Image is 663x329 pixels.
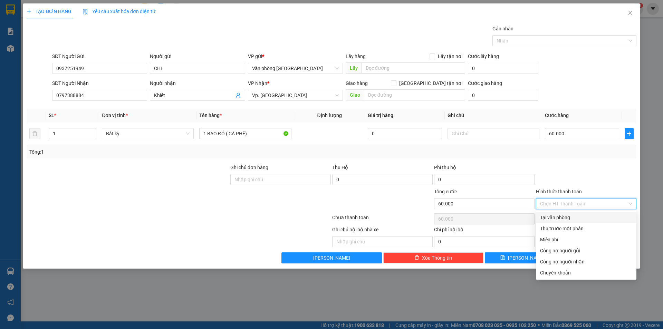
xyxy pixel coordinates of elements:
button: Close [621,3,640,23]
span: Thu Hộ [332,165,348,170]
div: Cước gửi hàng sẽ được ghi vào công nợ của người gửi [536,245,636,256]
div: Công nợ người gửi [540,247,632,254]
span: TẠO ĐƠN HÀNG [27,9,71,14]
button: delete [29,128,40,139]
div: Ghi chú nội bộ nhà xe [332,226,433,236]
input: VD: Bàn, Ghế [199,128,291,139]
div: Tổng: 1 [29,148,256,156]
button: deleteXóa Thông tin [383,252,484,263]
span: user-add [236,93,241,98]
div: Cước gửi hàng sẽ được ghi vào công nợ của người nhận [536,256,636,267]
span: VP Nhận [248,80,267,86]
span: close [627,10,633,16]
span: [PERSON_NAME] [508,254,545,262]
div: Thu trước một phần [540,225,632,232]
input: 0 [368,128,442,139]
button: plus [625,128,634,139]
div: Người nhận [150,79,245,87]
div: Chi phí nội bộ [434,226,535,236]
span: Lấy [346,62,362,74]
span: Tên hàng [199,113,222,118]
span: Văn phòng Tân Phú [252,63,339,74]
span: Yêu cầu xuất hóa đơn điện tử [83,9,155,14]
span: delete [414,255,419,261]
span: Giao [346,89,364,100]
label: Ghi chú đơn hàng [230,165,268,170]
span: Xóa Thông tin [422,254,452,262]
input: Cước giao hàng [468,90,538,101]
th: Ghi chú [445,109,542,122]
label: Cước giao hàng [468,80,502,86]
span: Đơn vị tính [102,113,128,118]
button: save[PERSON_NAME] [485,252,560,263]
div: Miễn phí [540,236,632,243]
div: Phí thu hộ [434,164,535,174]
label: Gán nhãn [492,26,513,31]
div: Công nợ người nhận [540,258,632,265]
span: Giá trị hàng [368,113,393,118]
span: save [500,255,505,261]
span: Tổng cước [434,189,457,194]
span: [PERSON_NAME] [313,254,350,262]
div: Chuyển khoản [540,269,632,277]
span: Bất kỳ [106,128,190,139]
span: Cước hàng [545,113,569,118]
img: icon [83,9,88,14]
div: Người gửi [150,52,245,60]
span: Lấy tận nơi [435,52,465,60]
span: Giao hàng [346,80,368,86]
span: Lấy hàng [346,54,366,59]
input: Dọc đường [362,62,465,74]
span: Vp. Phan Rang [252,90,339,100]
div: VP gửi [248,52,343,60]
input: Dọc đường [364,89,465,100]
input: Ghi chú đơn hàng [230,174,331,185]
div: Chưa thanh toán [331,214,433,226]
span: [GEOGRAPHIC_DATA] tận nơi [396,79,465,87]
label: Cước lấy hàng [468,54,499,59]
button: [PERSON_NAME] [281,252,382,263]
div: Tại văn phòng [540,214,632,221]
span: plus [27,9,31,14]
div: SĐT Người Nhận [52,79,147,87]
label: Hình thức thanh toán [536,189,582,194]
span: SL [49,113,54,118]
div: SĐT Người Gửi [52,52,147,60]
input: Cước lấy hàng [468,63,538,74]
input: Nhập ghi chú [332,236,433,247]
span: Định lượng [317,113,342,118]
span: plus [625,131,633,136]
input: Ghi Chú [448,128,539,139]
